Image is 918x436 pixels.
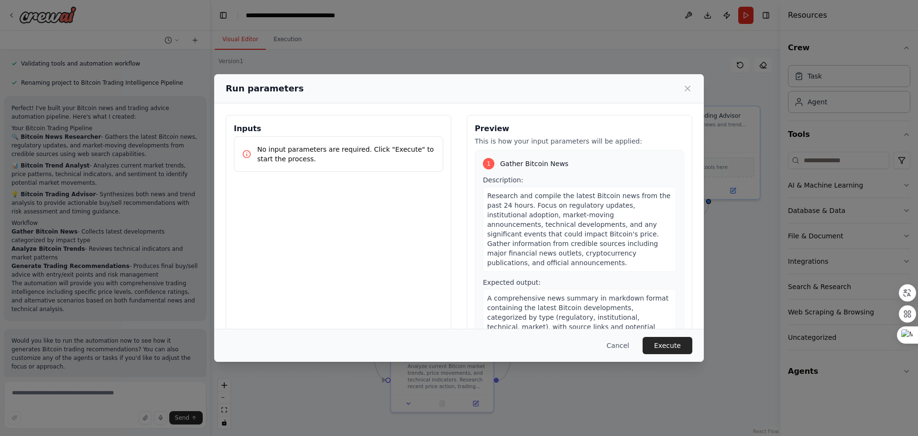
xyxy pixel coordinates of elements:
span: A comprehensive news summary in markdown format containing the latest Bitcoin developments, categ... [487,294,668,340]
h3: Preview [475,123,684,134]
h2: Run parameters [226,82,304,95]
span: Expected output: [483,279,541,286]
h3: Inputs [234,123,443,134]
span: Research and compile the latest Bitcoin news from the past 24 hours. Focus on regulatory updates,... [487,192,670,267]
span: Gather Bitcoin News [500,159,568,168]
p: This is how your input parameters will be applied: [475,136,684,146]
div: 1 [483,158,494,169]
p: No input parameters are required. Click "Execute" to start the process. [257,145,435,164]
button: Cancel [599,337,637,354]
span: Description: [483,176,523,184]
button: Execute [643,337,692,354]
